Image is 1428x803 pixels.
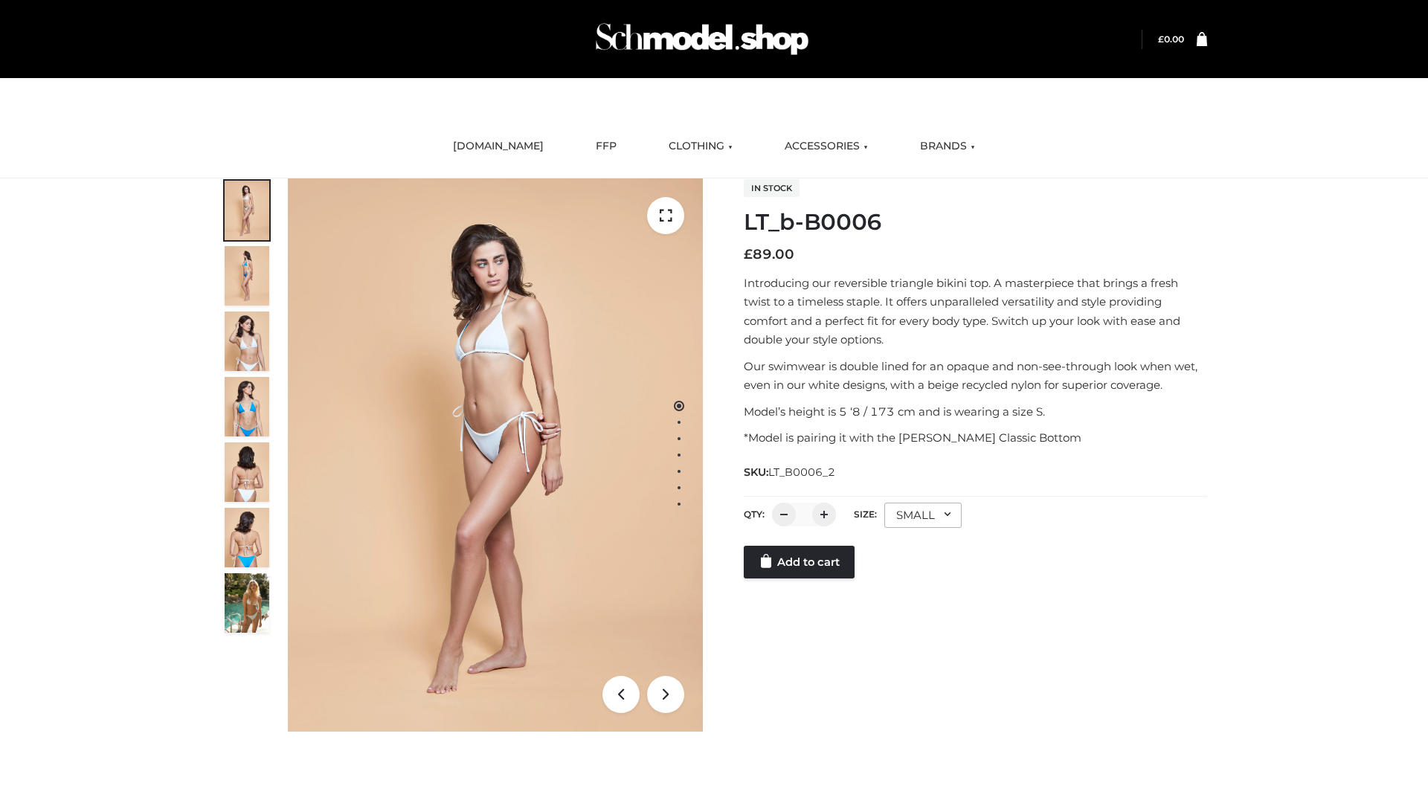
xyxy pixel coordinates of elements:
[585,130,628,163] a: FFP
[909,130,986,163] a: BRANDS
[744,179,800,197] span: In stock
[225,181,269,240] img: ArielClassicBikiniTop_CloudNine_AzureSky_OW114ECO_1-scaled.jpg
[1158,33,1164,45] span: £
[744,509,765,520] label: QTY:
[591,10,814,68] img: Schmodel Admin 964
[225,312,269,371] img: ArielClassicBikiniTop_CloudNine_AzureSky_OW114ECO_3-scaled.jpg
[1158,33,1184,45] bdi: 0.00
[768,465,835,479] span: LT_B0006_2
[854,509,877,520] label: Size:
[773,130,879,163] a: ACCESSORIES
[288,178,703,732] img: LT_b-B0006
[744,246,794,262] bdi: 89.00
[1158,33,1184,45] a: £0.00
[225,573,269,633] img: Arieltop_CloudNine_AzureSky2.jpg
[657,130,744,163] a: CLOTHING
[744,428,1207,448] p: *Model is pairing it with the [PERSON_NAME] Classic Bottom
[744,463,837,481] span: SKU:
[744,402,1207,422] p: Model’s height is 5 ‘8 / 173 cm and is wearing a size S.
[744,209,1207,236] h1: LT_b-B0006
[744,546,855,578] a: Add to cart
[744,246,753,262] span: £
[744,357,1207,395] p: Our swimwear is double lined for an opaque and non-see-through look when wet, even in our white d...
[225,377,269,436] img: ArielClassicBikiniTop_CloudNine_AzureSky_OW114ECO_4-scaled.jpg
[744,274,1207,349] p: Introducing our reversible triangle bikini top. A masterpiece that brings a fresh twist to a time...
[442,130,555,163] a: [DOMAIN_NAME]
[225,508,269,567] img: ArielClassicBikiniTop_CloudNine_AzureSky_OW114ECO_8-scaled.jpg
[225,246,269,306] img: ArielClassicBikiniTop_CloudNine_AzureSky_OW114ECO_2-scaled.jpg
[225,442,269,502] img: ArielClassicBikiniTop_CloudNine_AzureSky_OW114ECO_7-scaled.jpg
[884,503,962,528] div: SMALL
